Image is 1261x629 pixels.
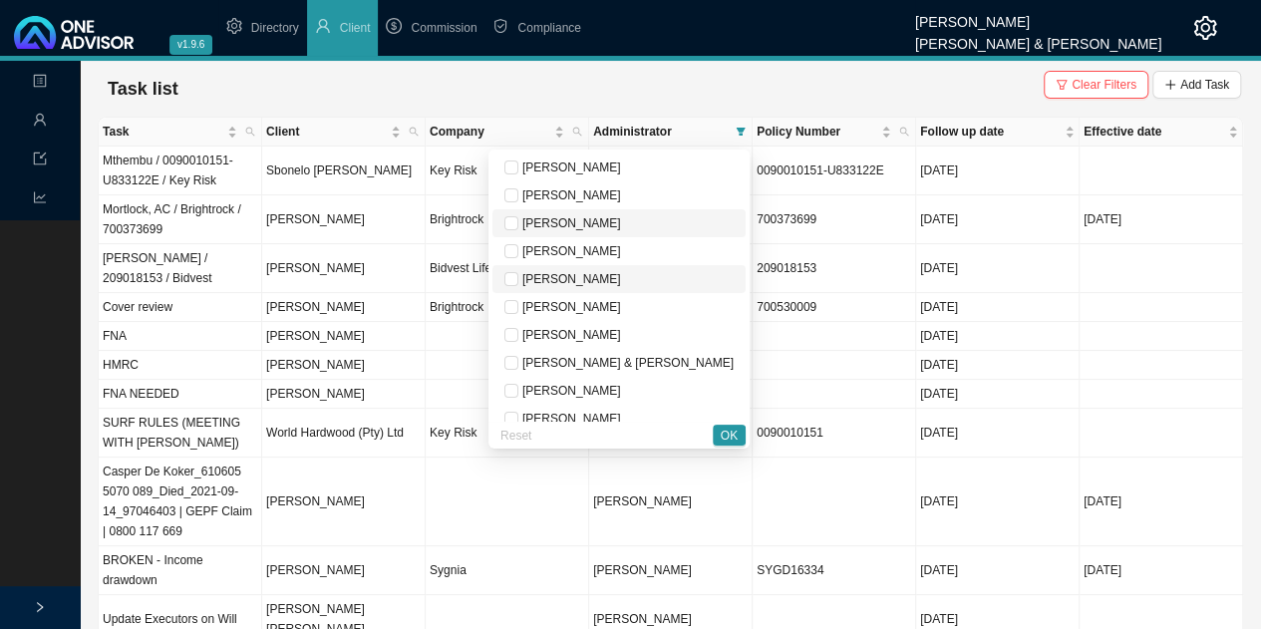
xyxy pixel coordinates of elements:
[593,494,692,508] span: [PERSON_NAME]
[1056,79,1068,91] span: filter
[33,182,47,217] span: line-chart
[1080,546,1243,595] td: [DATE]
[1084,122,1224,142] span: Effective date
[753,195,916,244] td: 700373699
[1080,195,1243,244] td: [DATE]
[108,79,178,99] span: Task list
[169,35,212,55] span: v1.9.6
[916,351,1080,380] td: [DATE]
[916,293,1080,322] td: [DATE]
[736,127,746,137] span: filter
[518,356,734,370] span: [PERSON_NAME] & [PERSON_NAME]
[1080,458,1243,546] td: [DATE]
[915,27,1161,49] div: [PERSON_NAME] & [PERSON_NAME]
[572,127,582,137] span: search
[99,293,262,322] td: Cover review
[426,147,589,195] td: Key Risk
[262,546,426,595] td: [PERSON_NAME]
[753,546,916,595] td: SYGD16334
[266,122,387,142] span: Client
[426,546,589,595] td: Sygnia
[518,328,621,342] span: [PERSON_NAME]
[757,122,877,142] span: Policy Number
[262,147,426,195] td: Sbonelo [PERSON_NAME]
[99,546,262,595] td: BROKEN - Income drawdown
[405,118,423,146] span: search
[262,380,426,409] td: [PERSON_NAME]
[99,195,262,244] td: Mortlock, AC / Brightrock / 700373699
[899,127,909,137] span: search
[226,18,242,34] span: setting
[262,195,426,244] td: [PERSON_NAME]
[262,293,426,322] td: [PERSON_NAME]
[895,118,913,146] span: search
[245,127,255,137] span: search
[518,188,621,202] span: [PERSON_NAME]
[517,21,580,35] span: Compliance
[1193,16,1217,40] span: setting
[916,244,1080,293] td: [DATE]
[753,147,916,195] td: 0090010151-U833122E
[426,195,589,244] td: Brightrock
[916,195,1080,244] td: [DATE]
[1164,79,1176,91] span: plus
[262,458,426,546] td: [PERSON_NAME]
[721,426,738,446] span: OK
[99,380,262,409] td: FNA NEEDED
[518,412,621,426] span: [PERSON_NAME]
[518,384,621,398] span: [PERSON_NAME]
[262,409,426,458] td: World Hardwood (Pty) Ltd
[593,563,692,577] span: [PERSON_NAME]
[386,18,402,34] span: dollar
[33,144,47,178] span: import
[916,322,1080,351] td: [DATE]
[34,601,46,613] span: right
[340,21,371,35] span: Client
[426,293,589,322] td: Brightrock
[713,425,746,446] button: OK
[916,409,1080,458] td: [DATE]
[518,216,621,230] span: [PERSON_NAME]
[99,118,262,147] th: Task
[518,300,621,314] span: [PERSON_NAME]
[14,16,134,49] img: 2df55531c6924b55f21c4cf5d4484680-logo-light.svg
[99,244,262,293] td: [PERSON_NAME] / 209018153 / Bidvest
[262,244,426,293] td: [PERSON_NAME]
[593,612,692,626] span: [PERSON_NAME]
[916,118,1080,147] th: Follow up date
[518,272,621,286] span: [PERSON_NAME]
[262,118,426,147] th: Client
[1072,75,1136,95] span: Clear Filters
[916,147,1080,195] td: [DATE]
[409,127,419,137] span: search
[99,458,262,546] td: Casper De Koker_610605 5070 089_Died_2021-09-14_97046403 | GEPF Claim | 0800 117 669
[915,5,1161,27] div: [PERSON_NAME]
[103,122,223,142] span: Task
[916,458,1080,546] td: [DATE]
[262,322,426,351] td: [PERSON_NAME]
[916,546,1080,595] td: [DATE]
[426,409,589,458] td: Key Risk
[241,118,259,146] span: search
[492,18,508,34] span: safety
[518,160,621,174] span: [PERSON_NAME]
[753,244,916,293] td: 209018153
[732,118,750,146] span: filter
[426,118,589,147] th: Company
[262,351,426,380] td: [PERSON_NAME]
[99,147,262,195] td: Mthembu / 0090010151-U833122E / Key Risk
[920,122,1061,142] span: Follow up date
[1080,118,1243,147] th: Effective date
[99,351,262,380] td: HMRC
[753,293,916,322] td: 700530009
[33,66,47,101] span: profile
[411,21,476,35] span: Commission
[518,244,621,258] span: [PERSON_NAME]
[492,425,539,446] button: Reset
[593,122,728,142] span: Administrator
[1180,75,1229,95] span: Add Task
[916,380,1080,409] td: [DATE]
[1152,71,1241,99] button: Add Task
[430,122,550,142] span: Company
[99,322,262,351] td: FNA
